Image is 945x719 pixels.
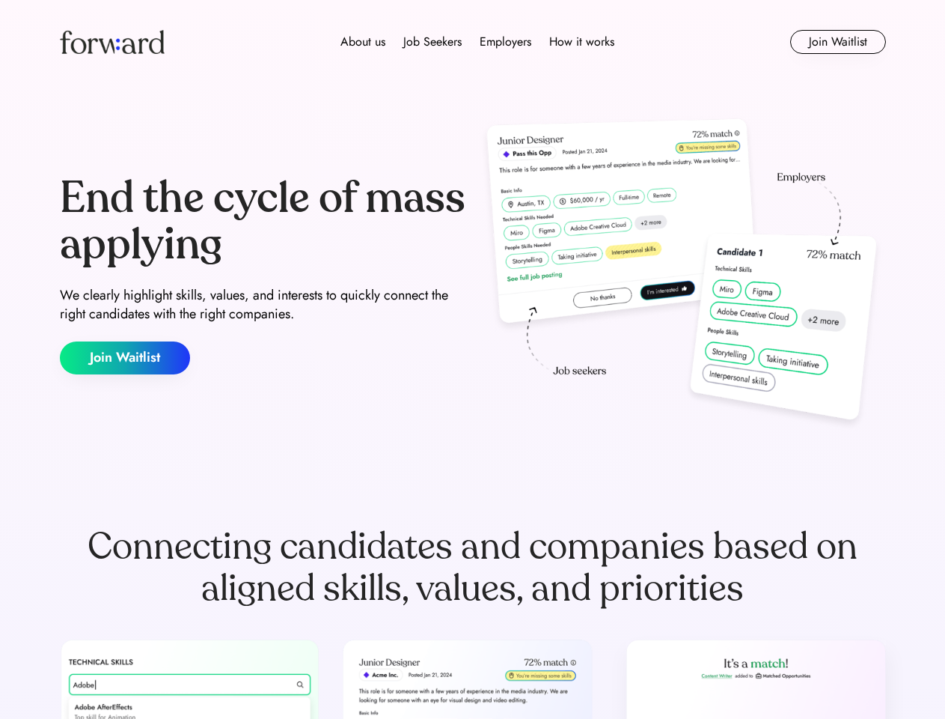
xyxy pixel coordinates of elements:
div: We clearly highlight skills, values, and interests to quickly connect the right candidates with t... [60,286,467,324]
img: hero-image.png [479,114,886,436]
div: Employers [480,33,531,51]
div: How it works [549,33,614,51]
div: Connecting candidates and companies based on aligned skills, values, and priorities [60,526,886,610]
img: Forward logo [60,30,165,54]
div: End the cycle of mass applying [60,175,467,267]
div: About us [340,33,385,51]
button: Join Waitlist [60,342,190,374]
div: Job Seekers [403,33,462,51]
button: Join Waitlist [790,30,886,54]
